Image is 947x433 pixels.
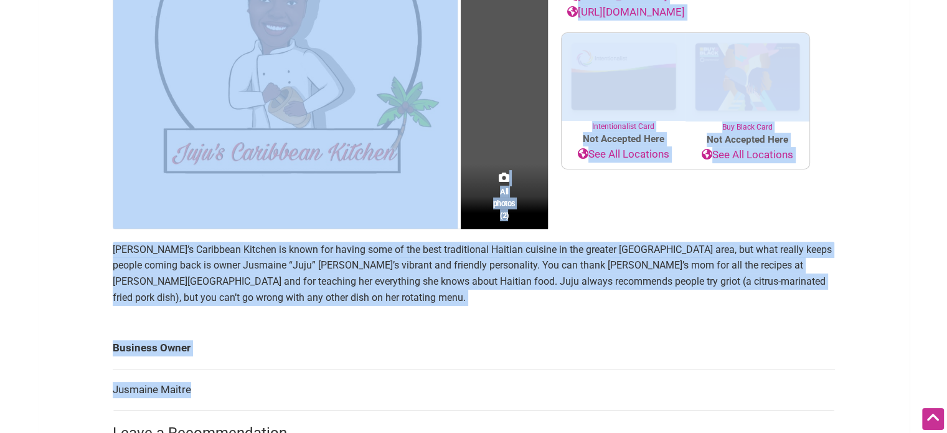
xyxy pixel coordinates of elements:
[686,33,809,133] a: Buy Black Card
[567,6,685,18] a: [URL][DOMAIN_NAME]
[493,186,516,221] span: All photos (2)
[562,146,686,163] a: See All Locations
[113,369,835,411] td: Jusmaine Maitre
[686,33,809,121] img: Buy Black Card
[562,33,686,121] img: Intentionalist Card
[686,133,809,147] span: Not Accepted Here
[686,147,809,163] a: See All Locations
[562,132,686,146] span: Not Accepted Here
[562,33,686,132] a: Intentionalist Card
[113,328,835,369] td: Business Owner
[113,242,835,305] p: [PERSON_NAME]’s Caribbean Kitchen is known for having some of the best traditional Haitian cuisin...
[922,408,944,430] div: Scroll Back to Top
